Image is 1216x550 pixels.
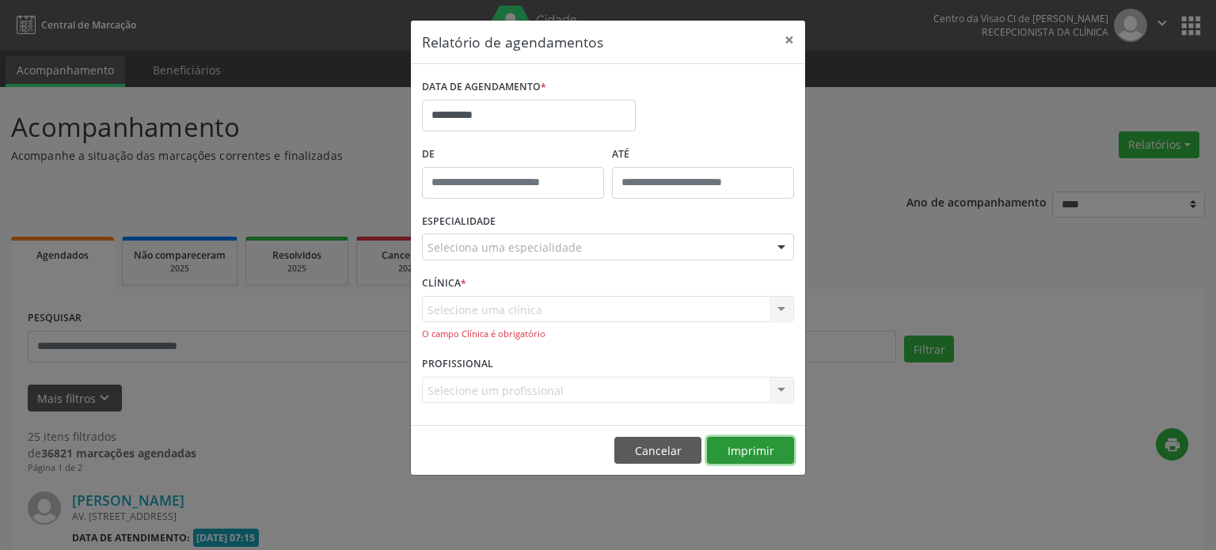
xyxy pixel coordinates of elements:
[422,352,493,377] label: PROFISSIONAL
[773,21,805,59] button: Close
[427,239,582,256] span: Seleciona uma especialidade
[422,75,546,100] label: DATA DE AGENDAMENTO
[614,437,701,464] button: Cancelar
[422,328,794,341] div: O campo Clínica é obrigatório
[422,32,603,52] h5: Relatório de agendamentos
[612,142,794,167] label: ATÉ
[707,437,794,464] button: Imprimir
[422,142,604,167] label: De
[422,210,496,234] label: ESPECIALIDADE
[422,271,466,296] label: CLÍNICA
